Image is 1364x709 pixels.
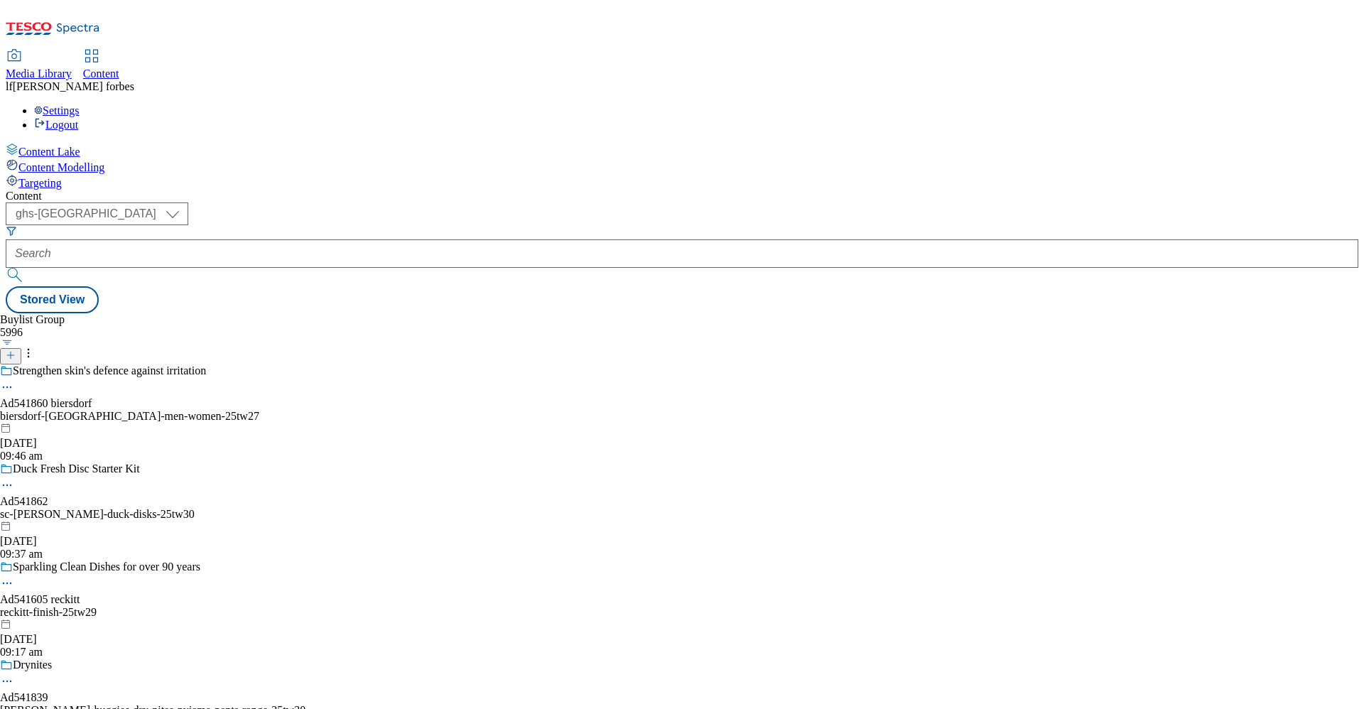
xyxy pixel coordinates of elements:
div: Sparkling Clean Dishes for over 90 years [13,561,200,573]
div: Strengthen skin's defence against irritation [13,364,206,377]
span: Targeting [18,177,62,189]
a: Content [83,50,119,80]
a: Logout [34,119,78,131]
span: lf [6,80,13,92]
a: Settings [34,104,80,117]
span: Content Modelling [18,161,104,173]
span: Content Lake [18,146,80,158]
input: Search [6,239,1358,268]
a: Targeting [6,174,1358,190]
a: Content Modelling [6,158,1358,174]
span: Content [83,67,119,80]
svg: Search Filters [6,225,17,237]
button: Stored View [6,286,99,313]
div: Content [6,190,1358,202]
span: [PERSON_NAME] forbes [13,80,134,92]
a: Media Library [6,50,72,80]
a: Content Lake [6,143,1358,158]
div: Duck Fresh Disc Starter Kit [13,462,140,475]
span: Media Library [6,67,72,80]
div: Drynites [13,659,52,671]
